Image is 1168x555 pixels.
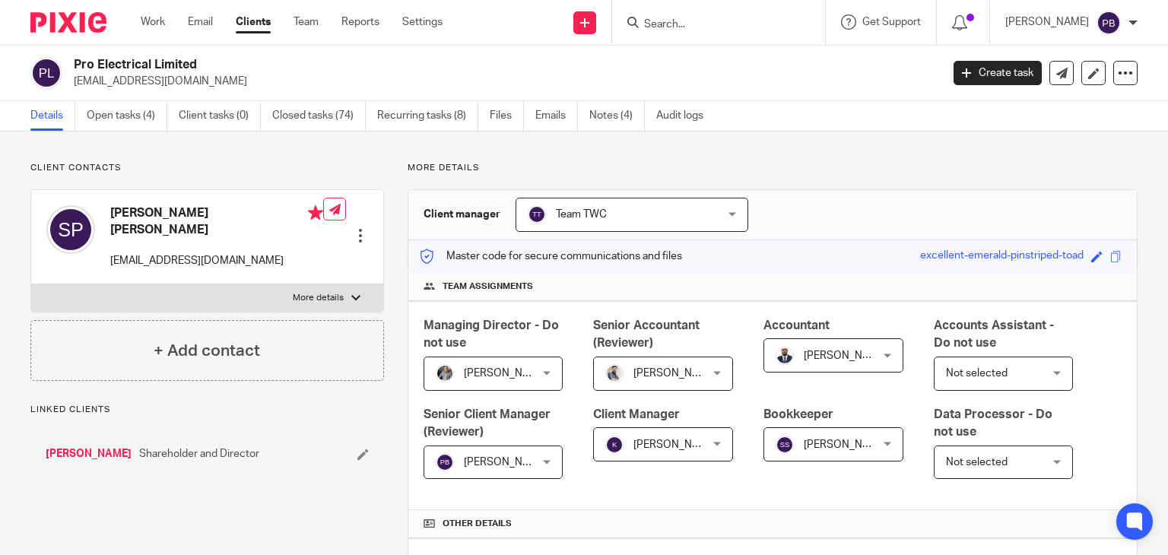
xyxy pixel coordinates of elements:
a: Create task [954,61,1042,85]
span: [PERSON_NAME] [804,439,887,450]
a: Details [30,101,75,131]
span: Accounts Assistant - Do not use [934,319,1054,349]
input: Search [643,18,779,32]
a: Recurring tasks (8) [377,101,478,131]
a: [PERSON_NAME] [46,446,132,461]
a: Audit logs [656,101,715,131]
span: Get Support [862,17,921,27]
span: [PERSON_NAME] [633,439,717,450]
span: Team TWC [556,209,607,220]
a: Clients [236,14,271,30]
a: Emails [535,101,578,131]
span: Not selected [946,457,1008,468]
a: Client tasks (0) [179,101,261,131]
span: Senior Accountant (Reviewer) [593,319,700,349]
h2: Pro Electrical Limited [74,57,760,73]
span: Accountant [763,319,830,331]
img: svg%3E [436,453,454,471]
p: More details [408,162,1138,174]
a: Notes (4) [589,101,645,131]
a: Work [141,14,165,30]
span: [PERSON_NAME] [464,368,547,379]
span: [PERSON_NAME] [804,350,887,361]
span: Bookkeeper [763,408,833,420]
i: Primary [308,205,323,220]
p: [EMAIL_ADDRESS][DOMAIN_NAME] [110,253,323,268]
a: Reports [341,14,379,30]
div: excellent-emerald-pinstriped-toad [920,248,1084,265]
h4: [PERSON_NAME] [PERSON_NAME] [110,205,323,238]
a: Open tasks (4) [87,101,167,131]
h4: + Add contact [154,339,260,363]
img: svg%3E [605,436,624,454]
a: Email [188,14,213,30]
img: Pixie%2002.jpg [605,364,624,382]
img: Pixie [30,12,106,33]
img: WhatsApp%20Image%202022-05-18%20at%206.27.04%20PM.jpeg [776,347,794,365]
a: Settings [402,14,443,30]
h3: Client manager [424,207,500,222]
a: Files [490,101,524,131]
a: Closed tasks (74) [272,101,366,131]
span: Managing Director - Do not use [424,319,559,349]
img: svg%3E [30,57,62,89]
span: Team assignments [443,281,533,293]
img: svg%3E [1097,11,1121,35]
span: Senior Client Manager (Reviewer) [424,408,551,438]
a: Team [294,14,319,30]
span: Shareholder and Director [139,446,259,461]
p: Master code for secure communications and files [420,249,682,264]
span: Client Manager [593,408,680,420]
img: svg%3E [528,205,546,224]
span: Other details [443,518,512,530]
span: Data Processor - Do not use [934,408,1052,438]
p: [PERSON_NAME] [1005,14,1089,30]
span: [PERSON_NAME] [464,457,547,468]
p: Client contacts [30,162,384,174]
p: Linked clients [30,404,384,416]
img: svg%3E [46,205,95,254]
p: More details [293,292,344,304]
p: [EMAIL_ADDRESS][DOMAIN_NAME] [74,74,931,89]
span: [PERSON_NAME] [633,368,717,379]
img: svg%3E [776,436,794,454]
span: Not selected [946,368,1008,379]
img: -%20%20-%20studio@ingrained.co.uk%20for%20%20-20220223%20at%20101413%20-%201W1A2026.jpg [436,364,454,382]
